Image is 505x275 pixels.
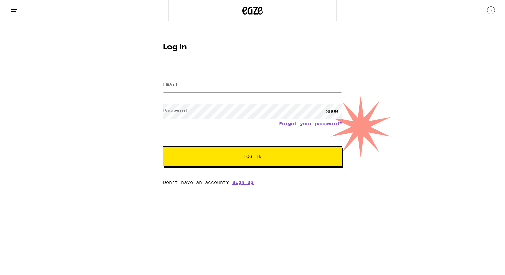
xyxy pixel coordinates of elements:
[163,82,178,87] label: Email
[322,104,342,119] div: SHOW
[163,180,342,185] div: Don't have an account?
[163,108,187,113] label: Password
[163,43,342,51] h1: Log In
[232,180,254,185] a: Sign up
[163,146,342,166] button: Log In
[163,77,342,92] input: Email
[243,154,262,159] span: Log In
[279,121,342,126] a: Forgot your password?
